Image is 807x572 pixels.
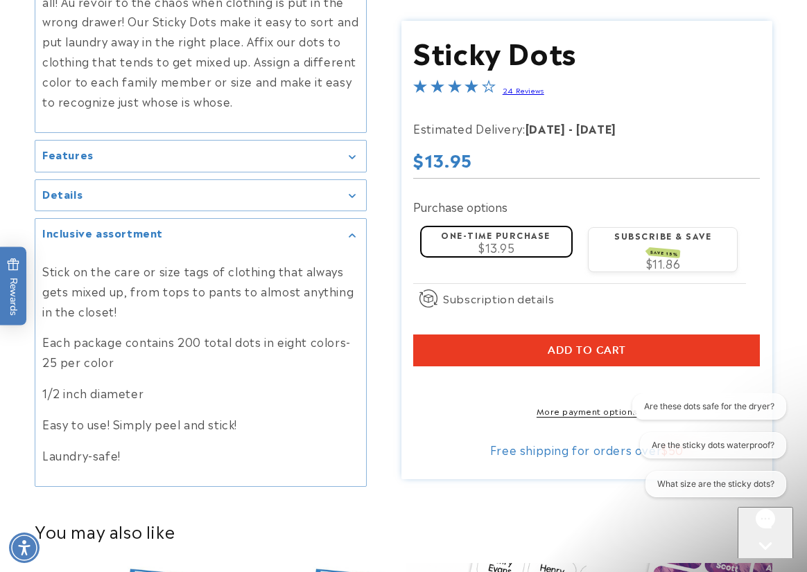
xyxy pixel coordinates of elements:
span: Rewards [7,258,20,316]
a: More payment options [413,404,760,417]
label: One-time purchase [441,229,550,241]
span: SAVE 15% [648,247,681,258]
span: 4.0-star overall rating [413,81,495,98]
a: 24 Reviews - open in a new tab [503,85,544,95]
p: Laundry-safe! [42,445,359,465]
p: Estimated Delivery: [413,118,760,138]
summary: Inclusive assortment [35,219,366,250]
iframe: Gorgias live chat conversation starters [622,393,793,510]
span: $11.86 [646,255,681,271]
p: Stick on the care or size tags of clothing that always gets mixed up, from tops to pants to almos... [42,261,359,321]
label: Subscribe & save [614,229,711,256]
summary: Features [35,141,366,172]
strong: [DATE] [526,120,566,136]
label: Purchase options [413,198,507,215]
h2: Details [42,187,83,201]
strong: [DATE] [576,120,616,136]
iframe: Gorgias live chat messenger [738,507,793,558]
summary: Details [35,180,366,211]
span: $13.95 [413,147,472,172]
h2: You may also like [35,520,772,542]
p: Easy to use! Simply peel and stick! [42,414,359,434]
p: Each package contains 200 total dots in eight colors- 25 per color [42,332,359,372]
span: $13.95 [478,239,515,256]
span: Subscription details [443,290,554,307]
strong: - [569,120,573,136]
h2: Features [42,148,94,161]
button: Add to cart [413,334,760,366]
h1: Sticky Dots [413,33,760,69]
div: Accessibility Menu [9,533,40,563]
div: Free shipping for orders over [413,443,760,456]
h2: Inclusive assortment [42,226,163,240]
p: 1/2 inch diameter [42,383,359,403]
span: Add to cart [548,344,626,357]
